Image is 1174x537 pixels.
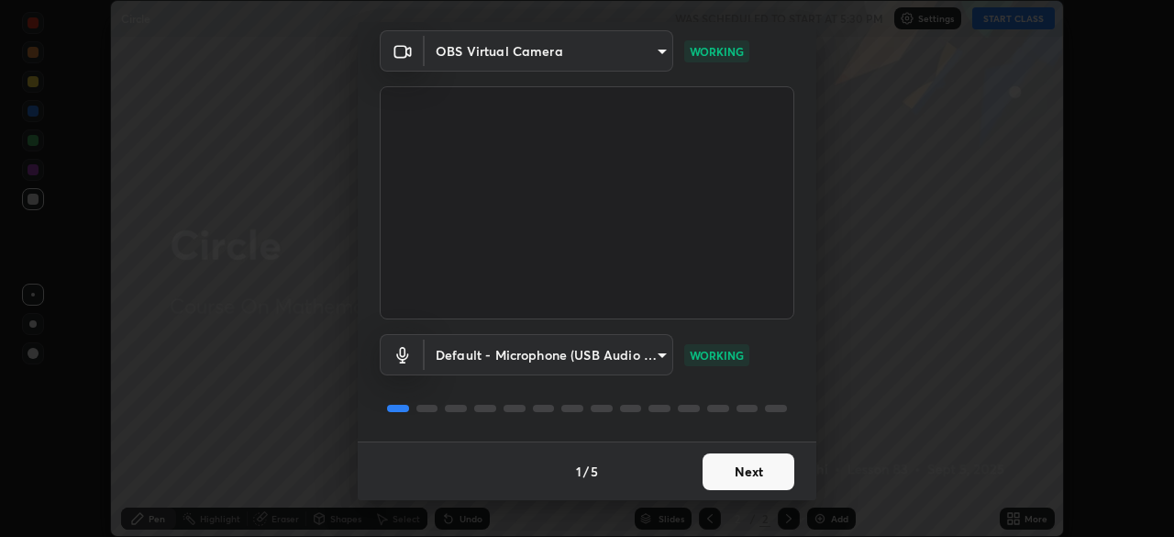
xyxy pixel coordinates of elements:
p: WORKING [690,347,744,364]
h4: 5 [591,462,598,481]
button: Next [703,453,794,490]
div: OBS Virtual Camera [425,334,673,375]
h4: / [583,462,589,481]
div: OBS Virtual Camera [425,30,673,72]
p: WORKING [690,43,744,60]
h4: 1 [576,462,581,481]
